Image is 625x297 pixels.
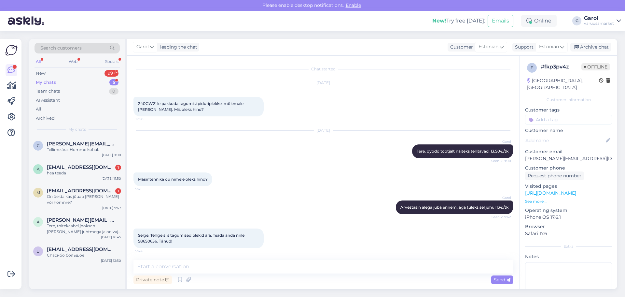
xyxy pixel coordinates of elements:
p: Customer email [525,148,612,155]
p: [PERSON_NAME][EMAIL_ADDRESS][DOMAIN_NAME] [525,155,612,162]
span: f [531,65,533,70]
div: 99+ [104,70,118,77]
span: Matu.urb@gmail.com [47,188,115,194]
div: Archive chat [570,43,611,52]
div: Web [67,57,79,66]
span: My chats [68,126,86,132]
div: Customer information [525,97,612,103]
div: Online [521,15,557,27]
div: [DATE] [133,80,513,86]
a: [URL][DOMAIN_NAME] [525,190,576,196]
div: All [36,106,41,112]
div: varuosamarket [584,21,614,26]
div: hea teada [47,170,121,176]
div: [DATE] 9:47 [102,205,121,210]
div: 1 [115,165,121,171]
div: [DATE] 9:00 [102,153,121,157]
span: Garol [136,43,149,51]
span: c [37,143,40,148]
div: Extra [525,244,612,249]
span: Enable [344,2,363,8]
div: All [35,57,42,66]
button: Emails [488,15,513,27]
span: Seen ✓ 9:00 [487,158,511,163]
span: 240GWZ-le pakkuda tagumisi piduriplekke, mõlemale [PERSON_NAME]. Mis oleks hind? [138,101,244,112]
div: [DATE] [133,127,513,133]
span: 9:41 [135,186,160,191]
div: Team chats [36,88,60,95]
div: [DATE] 11:50 [102,176,121,181]
div: # fkp3pv4z [541,63,581,71]
p: Visited pages [525,183,612,190]
p: Customer tags [525,107,612,113]
span: Arvestasin alega juba ennem, aga tuleks sel juhul 13€/tk [400,205,508,210]
span: Estonian [479,43,498,51]
span: 9:44 [135,248,160,253]
p: Safari 17.6 [525,230,612,237]
p: Notes [525,253,612,260]
div: leading the chat [158,44,197,51]
span: arvo.anlast@gmail.com [47,164,115,170]
div: 0 [109,88,118,95]
div: Socials [104,57,120,66]
input: Add name [525,137,604,144]
span: u [36,249,40,254]
div: Private note [133,275,172,284]
div: G [572,16,581,25]
span: Tere, oyodo tootjalt näiteks tellitavad. 13.50€/tk [417,149,508,154]
p: See more ... [525,199,612,204]
div: Request phone number [525,171,584,180]
span: 17:50 [135,117,160,122]
div: Archived [36,115,55,122]
img: Askly Logo [5,44,18,56]
span: andres.olema@gmail.com [47,217,115,223]
div: 5 [109,79,118,86]
p: iPhone OS 17.6.1 [525,214,612,221]
div: Tellime ära. Homme kohal. [47,147,121,153]
b: New! [432,18,446,24]
span: Offline [581,63,610,70]
span: Garol [487,139,511,144]
input: Add a tag [525,115,612,125]
span: Masintehnika oü nimele oleks hind? [138,177,208,182]
div: Спасибо большое [47,252,121,258]
a: Garolvaruosamarket [584,16,621,26]
div: [DATE] 12:50 [101,258,121,263]
div: New [36,70,46,77]
span: Selge. Tellige siis tagumised plekid ära. Teada anda nrile 58650656. Tänud! [138,233,245,244]
div: On öelda kas jõuab [PERSON_NAME] või homme? [47,194,121,205]
span: a [37,167,40,171]
p: Operating system [525,207,612,214]
span: uvv1167@gmail.com [47,246,115,252]
div: AI Assistant [36,97,60,104]
span: Send [494,277,510,283]
p: Customer name [525,127,612,134]
div: Try free [DATE]: [432,17,485,25]
div: Chat started [133,66,513,72]
div: Tere, toitekaabel jookseb [PERSON_NAME] juhtmega ja on vaja ühendada ise voolupunkti mis on pinge... [47,223,121,235]
div: My chats [36,79,56,86]
p: Customer phone [525,165,612,171]
p: Browser [525,223,612,230]
span: Seen ✓ 9:42 [487,215,511,219]
span: Estonian [539,43,559,51]
div: Support [512,44,534,51]
div: Customer [448,44,473,51]
span: Garol [487,195,511,200]
span: M [36,190,40,195]
span: Search customers [40,45,82,52]
div: 1 [115,188,121,194]
span: a [37,219,40,224]
div: Garol [584,16,614,21]
div: [DATE] 16:45 [101,235,121,240]
span: carl.ounma@gmail.com [47,141,115,147]
div: [GEOGRAPHIC_DATA], [GEOGRAPHIC_DATA] [527,77,599,91]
